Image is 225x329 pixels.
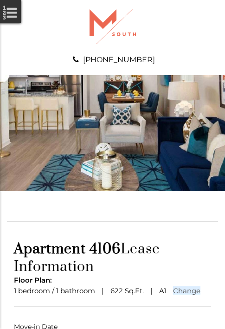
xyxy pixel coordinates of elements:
[14,276,52,284] span: Floor Plan:
[159,286,166,295] span: A1
[173,286,200,295] a: Change
[110,286,123,295] span: 622
[14,240,211,276] h1: Lease Information
[14,286,95,295] span: 1 bedroom / 1 bathroom
[125,286,144,295] span: Sq.Ft.
[83,55,155,64] a: [PHONE_NUMBER]
[14,240,121,258] span: Apartment 4106
[90,9,136,44] img: A graphic with a red M and the word SOUTH.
